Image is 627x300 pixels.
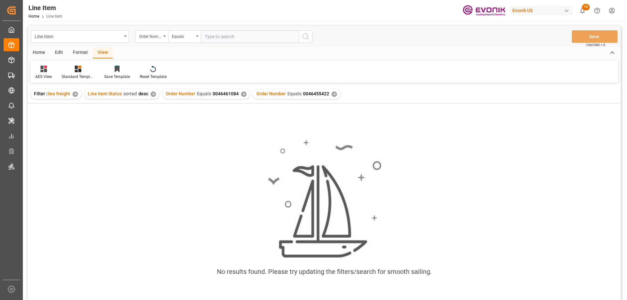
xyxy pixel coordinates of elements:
[138,91,148,96] span: desc
[28,47,50,58] div: Home
[582,4,590,10] span: 18
[586,42,605,47] span: Ctrl/CMD + S
[510,4,575,17] button: Evonik US
[151,91,156,97] div: ✕
[28,14,39,19] a: Home
[575,3,590,18] button: show 18 new notifications
[47,91,70,96] span: Sea freight
[213,91,239,96] span: 0046461084
[31,30,129,43] button: open menu
[139,32,161,39] div: Order Number
[123,91,137,96] span: sorted
[303,91,329,96] span: 0046455422
[201,30,299,43] input: Type to search
[241,91,247,97] div: ✕
[331,91,337,97] div: ✕
[72,91,78,97] div: ✕
[197,91,211,96] span: Equals
[140,74,167,80] div: Reset Template
[34,91,47,96] span: Filter :
[572,30,618,43] button: Save
[28,3,62,13] div: Line Item
[217,267,432,276] div: No results found. Please try updating the filters/search for smooth sailing.
[590,3,604,18] button: Help Center
[50,47,68,58] div: Edit
[93,47,113,58] div: View
[35,32,122,40] div: Line Item
[35,74,52,80] div: AES View
[287,91,301,96] span: Equals
[172,32,194,39] div: Equals
[299,30,313,43] button: search button
[510,6,572,15] div: Evonik US
[104,74,130,80] div: Save Template
[463,5,505,16] img: Evonik-brand-mark-Deep-Purple-RGB.jpeg_1700498283.jpeg
[68,47,93,58] div: Format
[256,91,286,96] span: Order Number
[88,91,122,96] span: Line Item Status
[267,139,381,259] img: smooth_sailing.jpeg
[136,30,168,43] button: open menu
[166,91,195,96] span: Order Number
[168,30,201,43] button: open menu
[62,74,94,80] div: Standard Templates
